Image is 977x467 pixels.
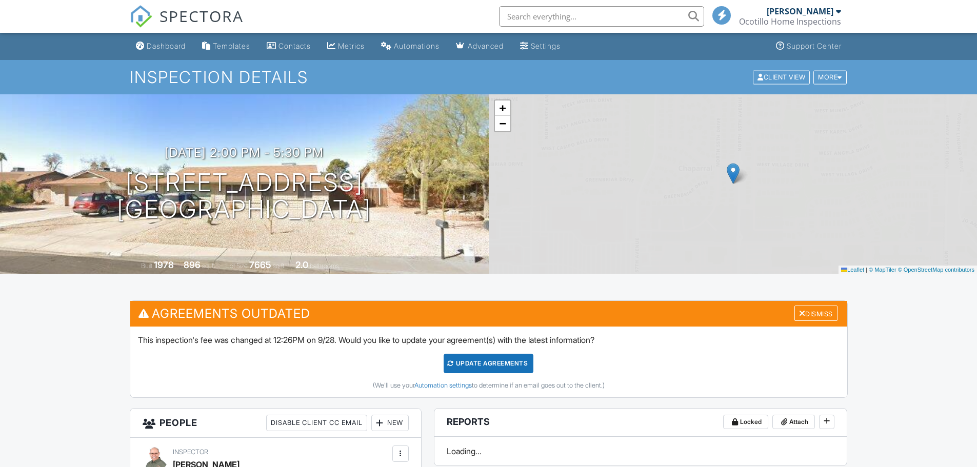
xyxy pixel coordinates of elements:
[263,37,315,56] a: Contacts
[165,146,324,159] h3: [DATE] 2:00 pm - 5:30 pm
[173,448,208,456] span: Inspector
[213,42,250,50] div: Templates
[794,306,838,321] div: Dismiss
[273,262,286,270] span: sq.ft.
[495,100,510,116] a: Zoom in
[468,42,504,50] div: Advanced
[198,37,254,56] a: Templates
[813,70,847,84] div: More
[841,267,864,273] a: Leaflet
[495,116,510,131] a: Zoom out
[452,37,508,56] a: Advanced
[866,267,867,273] span: |
[772,37,846,56] a: Support Center
[310,262,339,270] span: bathrooms
[159,5,244,27] span: SPECTORA
[130,14,244,35] a: SPECTORA
[531,42,561,50] div: Settings
[130,68,848,86] h1: Inspection Details
[295,259,308,270] div: 2.0
[226,262,248,270] span: Lot Size
[266,415,367,431] div: Disable Client CC Email
[787,42,842,50] div: Support Center
[377,37,444,56] a: Automations (Basic)
[202,262,216,270] span: sq. ft.
[414,381,472,389] a: Automation settings
[499,6,704,27] input: Search everything...
[444,354,533,373] div: Update Agreements
[323,37,369,56] a: Metrics
[753,70,810,84] div: Client View
[154,259,174,270] div: 1978
[898,267,974,273] a: © OpenStreetMap contributors
[130,301,847,326] h3: Agreements Outdated
[394,42,440,50] div: Automations
[184,259,201,270] div: 896
[130,409,421,438] h3: People
[338,42,365,50] div: Metrics
[516,37,565,56] a: Settings
[752,73,812,80] a: Client View
[130,327,847,397] div: This inspection's fee was changed at 12:26PM on 9/28. Would you like to update your agreement(s) ...
[739,16,841,27] div: Ocotillo Home Inspections
[371,415,409,431] div: New
[132,37,190,56] a: Dashboard
[278,42,311,50] div: Contacts
[117,169,371,224] h1: [STREET_ADDRESS] [GEOGRAPHIC_DATA]
[138,381,840,390] div: (We'll use your to determine if an email goes out to the client.)
[767,6,833,16] div: [PERSON_NAME]
[249,259,271,270] div: 7665
[130,5,152,28] img: The Best Home Inspection Software - Spectora
[141,262,152,270] span: Built
[147,42,186,50] div: Dashboard
[499,117,506,130] span: −
[727,163,740,184] img: Marker
[869,267,896,273] a: © MapTiler
[499,101,506,114] span: +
